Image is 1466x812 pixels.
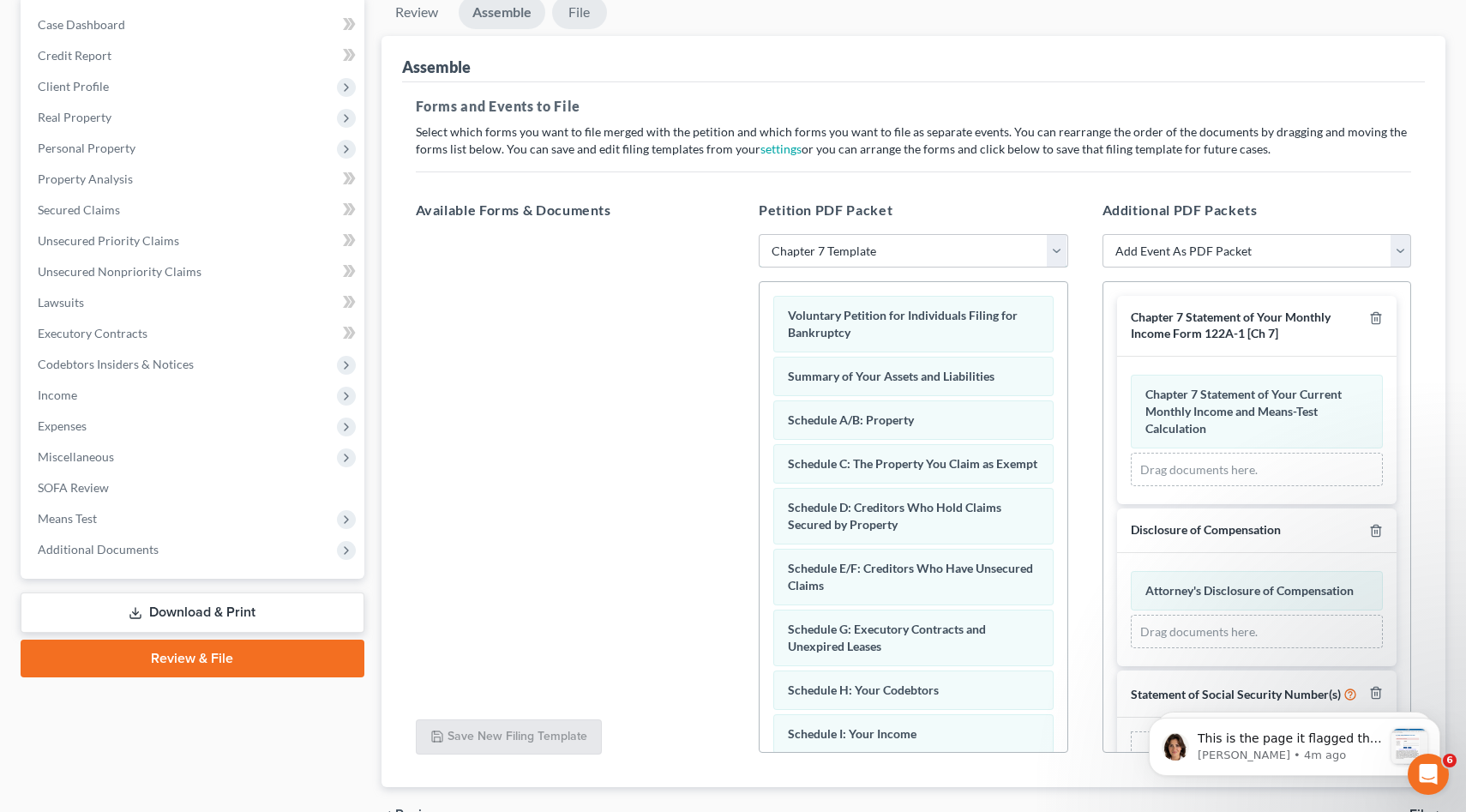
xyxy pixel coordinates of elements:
[1443,754,1457,767] span: 6
[24,40,364,71] a: Credit Report
[21,640,364,677] a: Review & File
[38,326,147,340] span: Executory Contracts
[38,357,194,371] span: Codebtors Insiders & Notices
[38,233,179,248] span: Unsecured Priority Claims
[788,456,1037,471] span: Schedule C: The Property You Claim as Exempt
[24,195,364,226] a: Secured Claims
[416,96,1412,117] h5: Forms and Events to File
[75,48,259,130] span: This is the page it flagged this time, for the below credentials: Username: psjlawfl Password: [S...
[24,256,364,287] a: Unsecured Nonpriority Claims
[416,123,1412,158] p: Select which forms you want to file merged with the petition and which forms you want to file as ...
[38,17,125,32] span: Case Dashboard
[38,388,77,402] span: Income
[788,622,986,653] span: Schedule G: Executory Contracts and Unexpired Leases
[788,369,994,383] span: Summary of Your Assets and Liabilities
[24,287,364,318] a: Lawsuits
[416,200,725,220] h5: Available Forms & Documents
[38,542,159,556] span: Additional Documents
[1131,615,1384,649] div: Drag documents here.
[788,561,1033,592] span: Schedule E/F: Creditors Who Have Unsecured Claims
[38,48,111,63] span: Credit Report
[1408,754,1449,795] iframe: Intercom live chat
[1103,200,1412,220] h5: Additional PDF Packets
[788,308,1018,340] span: Voluntary Petition for Individuals Filing for Bankruptcy
[38,449,114,464] span: Miscellaneous
[38,79,109,93] span: Client Profile
[1123,683,1466,803] iframe: Intercom notifications message
[75,64,260,80] p: Message from Emma, sent 4m ago
[759,201,892,218] span: Petition PDF Packet
[38,480,109,495] span: SOFA Review
[402,57,471,77] div: Assemble
[788,726,916,741] span: Schedule I: Your Income
[416,719,602,755] button: Save New Filing Template
[38,110,111,124] span: Real Property
[24,164,364,195] a: Property Analysis
[38,264,201,279] span: Unsecured Nonpriority Claims
[1131,453,1384,487] div: Drag documents here.
[38,171,133,186] span: Property Analysis
[21,592,364,633] a: Download & Print
[38,418,87,433] span: Expenses
[760,141,802,156] a: settings
[788,683,939,697] span: Schedule H: Your Codebtors
[38,295,84,310] span: Lawsuits
[24,318,364,349] a: Executory Contracts
[1131,522,1281,537] span: Disclosure of Compensation
[24,226,364,256] a: Unsecured Priority Claims
[24,9,364,40] a: Case Dashboard
[1131,310,1331,340] span: Chapter 7 Statement of Your Monthly Income Form 122A-1 [Ch 7]
[1145,387,1342,436] span: Chapter 7 Statement of Your Current Monthly Income and Means-Test Calculation
[1145,583,1354,598] span: Attorney's Disclosure of Compensation
[38,141,135,155] span: Personal Property
[38,202,120,217] span: Secured Claims
[788,412,914,427] span: Schedule A/B: Property
[24,472,364,503] a: SOFA Review
[38,511,97,526] span: Means Test
[788,500,1001,532] span: Schedule D: Creditors Who Hold Claims Secured by Property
